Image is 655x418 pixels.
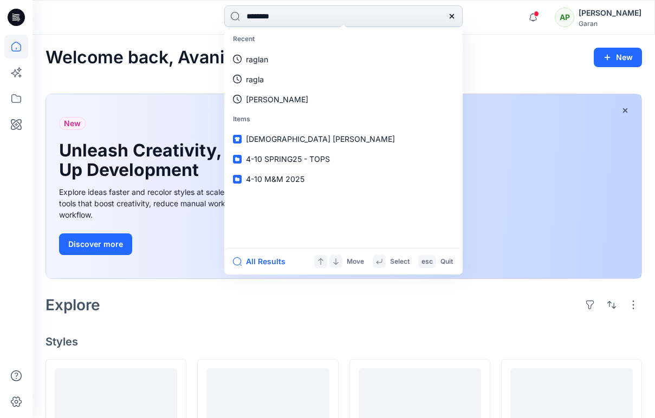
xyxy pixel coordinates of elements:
h4: Styles [46,335,642,348]
p: raglan [246,54,268,65]
a: ragla [226,69,461,89]
button: New [594,48,642,67]
p: esc [421,256,433,267]
span: 4-10 SPRING25 - TOPS [246,154,330,164]
a: raglan [226,49,461,69]
a: Discover more [59,233,303,255]
h2: Welcome back, Avani [46,48,224,68]
button: Discover more [59,233,132,255]
p: raglon [246,94,308,105]
p: ragla [246,74,264,85]
p: Select [390,256,410,267]
h2: Explore [46,296,100,313]
div: Garan [579,19,641,28]
div: Explore ideas faster and recolor styles at scale with AI-powered tools that boost creativity, red... [59,186,303,220]
h1: Unleash Creativity, Speed Up Development [59,141,287,180]
span: 4-10 M&M 2025 [246,174,304,184]
span: New [64,117,81,130]
a: 4-10 SPRING25 - TOPS [226,149,461,169]
a: 4-10 M&M 2025 [226,169,461,189]
p: Move [347,256,364,267]
p: Items [226,109,461,129]
div: [PERSON_NAME] [579,6,641,19]
span: [DEMOGRAPHIC_DATA] [PERSON_NAME] [246,134,395,143]
a: [DEMOGRAPHIC_DATA] [PERSON_NAME] [226,129,461,149]
p: Recent [226,29,461,49]
a: [PERSON_NAME] [226,89,461,109]
div: AP [555,8,574,27]
p: Quit [440,256,453,267]
button: All Results [233,255,293,268]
